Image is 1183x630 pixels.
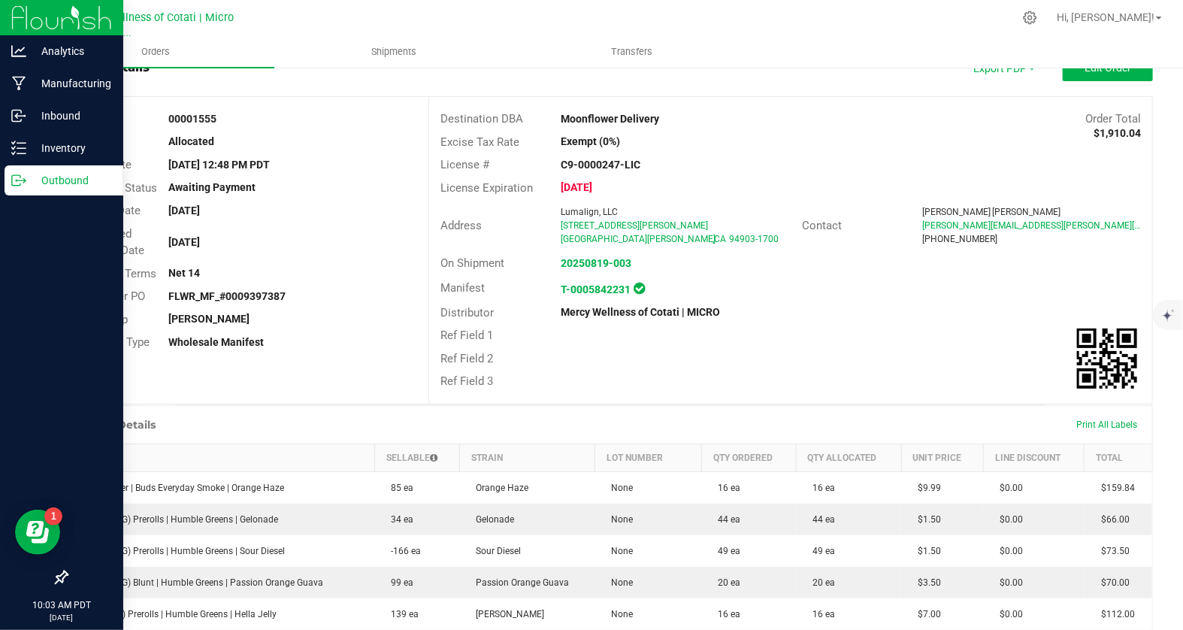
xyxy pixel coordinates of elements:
th: Line Discount [983,444,1084,471]
span: Mercy Wellness of Cotati | Micro [73,11,234,24]
span: $0.00 [992,546,1023,556]
p: Inventory [26,139,116,157]
span: Distributor [440,306,494,320]
th: Item [68,444,375,471]
a: Shipments [274,36,513,68]
a: T-0005842231 [561,283,631,295]
span: License Expiration [440,181,533,195]
span: None [604,546,633,556]
span: Manifest [440,281,485,295]
span: 16 ea [711,609,741,619]
span: 20 ea [711,577,741,588]
span: 7pk (3.5G) Prerolls | Humble Greens | Hella Jelly [77,609,277,619]
span: 99 ea [384,577,414,588]
span: , [713,234,715,244]
span: Orange Haze [468,483,528,493]
span: Order Total [1085,112,1141,126]
strong: 20250819-003 [561,257,632,269]
span: $159.84 [1094,483,1135,493]
th: Total [1085,444,1152,471]
span: None [604,514,633,525]
p: 10:03 AM PDT [7,598,116,612]
strong: 00001555 [168,113,216,125]
img: Scan me! [1077,329,1137,389]
span: 94903-1700 [730,234,779,244]
span: 44 ea [805,514,835,525]
span: 139 ea [384,609,419,619]
span: $7.00 [910,609,941,619]
span: Sour Diesel [468,546,521,556]
span: Gelonade [468,514,514,525]
span: 44 ea [711,514,741,525]
span: Shipments [351,45,437,59]
strong: FLWR_MF_#0009397387 [168,290,286,302]
strong: Mercy Wellness of Cotati | MICRO [561,306,721,318]
inline-svg: Outbound [11,173,26,188]
span: 20 ea [805,577,835,588]
span: -166 ea [384,546,422,556]
span: Hi, [PERSON_NAME]! [1057,11,1154,23]
span: $3.50 [910,577,941,588]
strong: Moonflower Delivery [561,113,660,125]
span: [PERSON_NAME] [922,207,991,217]
span: None [604,577,633,588]
inline-svg: Inventory [11,141,26,156]
span: [GEOGRAPHIC_DATA][PERSON_NAME] [561,234,716,244]
strong: [DATE] [168,236,200,248]
strong: Exempt (0%) [561,135,621,147]
span: Excise Tax Rate [440,135,519,149]
span: Edit Order [1085,62,1131,74]
span: Orders [121,45,190,59]
inline-svg: Analytics [11,44,26,59]
p: Manufacturing [26,74,116,92]
inline-svg: Inbound [11,108,26,123]
span: 34 ea [384,514,414,525]
span: 14g Flower | Buds Everyday Smoke | Orange Haze [77,483,285,493]
span: 85 ea [384,483,414,493]
span: [PERSON_NAME] [992,207,1060,217]
span: $1.50 [910,546,941,556]
a: Orders [36,36,274,68]
span: 1pk (0.50G) Prerolls | Humble Greens | Gelonade [77,514,279,525]
span: 16 ea [805,609,835,619]
span: Contact [802,219,842,232]
th: Lot Number [595,444,701,471]
inline-svg: Manufacturing [11,76,26,91]
strong: C9-0000247-LIC [561,159,641,171]
span: [STREET_ADDRESS][PERSON_NAME] [561,220,709,231]
strong: Wholesale Manifest [168,336,264,348]
span: $0.00 [992,483,1023,493]
p: Analytics [26,42,116,60]
span: In Sync [634,280,646,296]
span: CA [715,234,727,244]
span: 16 ea [711,483,741,493]
span: Print All Labels [1076,419,1137,430]
span: Passion Orange Guava [468,577,569,588]
span: Destination DBA [440,112,523,126]
p: Inbound [26,107,116,125]
strong: Allocated [168,135,214,147]
span: $66.00 [1094,514,1130,525]
strong: [DATE] [561,181,593,193]
span: License # [440,158,489,171]
span: 1pk (1.25G) Blunt | Humble Greens | Passion Orange Guava [77,577,324,588]
span: None [604,483,633,493]
strong: [DATE] 12:48 PM PDT [168,159,270,171]
span: On Shipment [440,256,504,270]
th: Unit Price [901,444,983,471]
span: 49 ea [711,546,741,556]
span: Address [440,219,482,232]
span: [PERSON_NAME] [468,609,544,619]
span: [PHONE_NUMBER] [922,234,997,244]
iframe: Resource center [15,510,60,555]
th: Qty Ordered [702,444,796,471]
strong: $1,910.04 [1094,127,1141,139]
span: $0.00 [992,577,1023,588]
span: None [604,609,633,619]
span: $73.50 [1094,546,1130,556]
strong: Awaiting Payment [168,181,256,193]
strong: [DATE] [168,204,200,217]
span: 49 ea [805,546,835,556]
th: Sellable [375,444,460,471]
